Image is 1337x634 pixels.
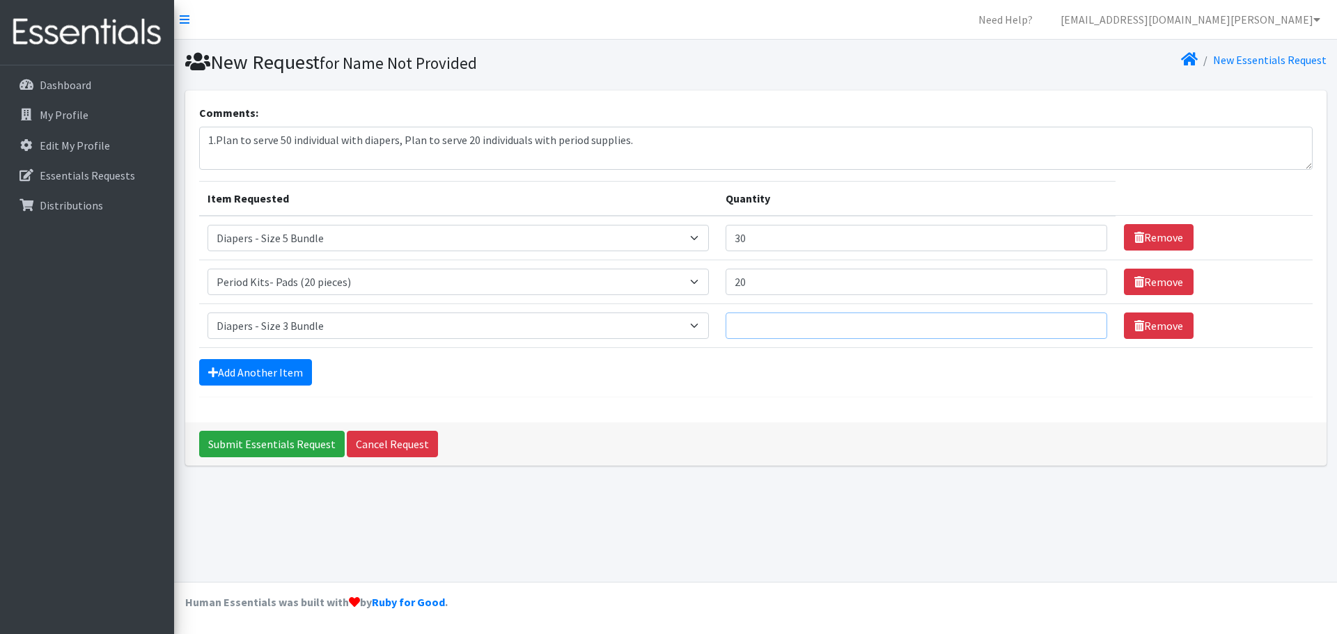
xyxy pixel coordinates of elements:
[717,181,1116,216] th: Quantity
[40,138,110,152] p: Edit My Profile
[199,431,345,457] input: Submit Essentials Request
[40,78,91,92] p: Dashboard
[185,595,448,609] strong: Human Essentials was built with by .
[199,359,312,386] a: Add Another Item
[1124,269,1194,295] a: Remove
[199,104,258,121] label: Comments:
[372,595,445,609] a: Ruby for Good
[40,198,103,212] p: Distributions
[185,50,751,74] h1: New Request
[967,6,1044,33] a: Need Help?
[6,101,169,129] a: My Profile
[6,161,169,189] a: Essentials Requests
[40,108,88,122] p: My Profile
[6,9,169,56] img: HumanEssentials
[6,71,169,99] a: Dashboard
[320,53,477,73] small: for Name Not Provided
[1049,6,1331,33] a: [EMAIL_ADDRESS][DOMAIN_NAME][PERSON_NAME]
[1124,312,1194,339] a: Remove
[40,168,135,182] p: Essentials Requests
[1213,53,1327,67] a: New Essentials Request
[6,132,169,159] a: Edit My Profile
[199,181,718,216] th: Item Requested
[1124,224,1194,251] a: Remove
[6,191,169,219] a: Distributions
[347,431,438,457] a: Cancel Request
